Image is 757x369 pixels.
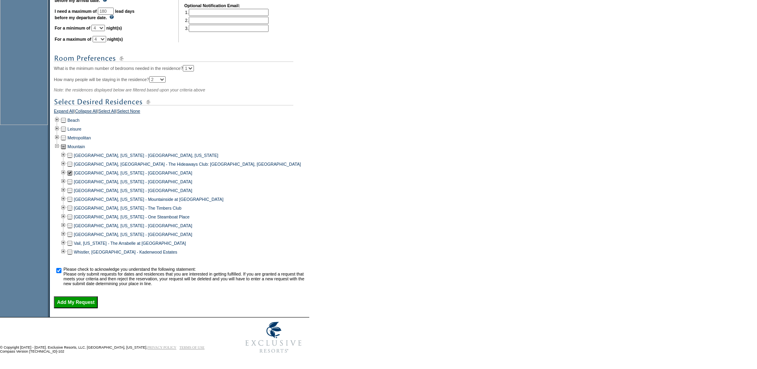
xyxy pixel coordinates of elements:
a: [GEOGRAPHIC_DATA], [US_STATE] - The Timbers Club [74,206,182,210]
a: Leisure [67,127,81,131]
a: Select All [99,109,116,116]
b: For a minimum of [55,26,90,30]
a: [GEOGRAPHIC_DATA], [GEOGRAPHIC_DATA] - The Hideaways Club: [GEOGRAPHIC_DATA], [GEOGRAPHIC_DATA] [74,162,301,167]
a: [GEOGRAPHIC_DATA], [US_STATE] - [GEOGRAPHIC_DATA], [US_STATE] [74,153,218,158]
img: questionMark_lightBlue.gif [109,15,114,19]
a: Select None [117,109,140,116]
b: For a maximum of [55,37,91,42]
a: Metropolitan [67,135,91,140]
input: Add My Request [54,296,98,308]
td: 1. [185,9,269,16]
a: Mountain [67,144,85,149]
td: Please check to acknowledge you understand the following statement: Please only submit requests f... [63,267,306,286]
a: [GEOGRAPHIC_DATA], [US_STATE] - [GEOGRAPHIC_DATA] [74,179,192,184]
a: Whistler, [GEOGRAPHIC_DATA] - Kadenwood Estates [74,250,177,254]
b: night(s) [107,37,123,42]
a: [GEOGRAPHIC_DATA], [US_STATE] - One Steamboat Place [74,214,190,219]
b: night(s) [106,26,122,30]
img: subTtlRoomPreferences.gif [54,54,293,63]
b: lead days before my departure date. [55,9,134,20]
span: Note: the residences displayed below are filtered based upon your criteria above [54,87,205,92]
a: PRIVACY POLICY [147,345,176,349]
b: Optional Notification Email: [184,3,240,8]
a: [GEOGRAPHIC_DATA], [US_STATE] - [GEOGRAPHIC_DATA] [74,188,192,193]
a: [GEOGRAPHIC_DATA], [US_STATE] - [GEOGRAPHIC_DATA] [74,223,192,228]
a: [GEOGRAPHIC_DATA], [US_STATE] - [GEOGRAPHIC_DATA] [74,171,192,175]
a: Collapse All [75,109,97,116]
a: TERMS OF USE [180,345,205,349]
td: 2. [185,17,269,24]
b: I need a maximum of [55,9,97,14]
div: | | | [54,109,307,116]
a: [GEOGRAPHIC_DATA], [US_STATE] - Mountainside at [GEOGRAPHIC_DATA] [74,197,223,202]
a: Vail, [US_STATE] - The Arrabelle at [GEOGRAPHIC_DATA] [74,241,186,246]
img: Exclusive Resorts [238,317,309,357]
a: Expand All [54,109,74,116]
td: 3. [185,25,269,32]
a: [GEOGRAPHIC_DATA], [US_STATE] - [GEOGRAPHIC_DATA] [74,232,192,237]
a: Beach [67,118,79,123]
